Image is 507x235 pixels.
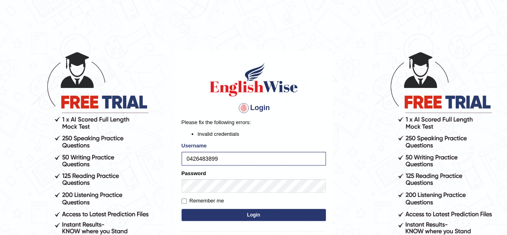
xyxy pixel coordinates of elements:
[182,209,326,221] button: Login
[182,142,207,149] label: Username
[198,130,326,138] li: Invalid credentials
[208,61,299,98] img: Logo of English Wise sign in for intelligent practice with AI
[182,102,326,114] h4: Login
[182,119,326,126] p: Please fix the following errors:
[182,198,187,204] input: Remember me
[182,170,206,177] label: Password
[182,197,224,205] label: Remember me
